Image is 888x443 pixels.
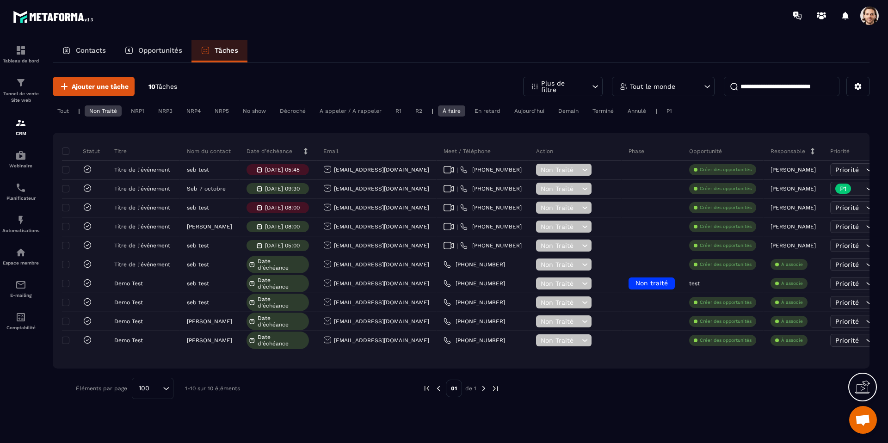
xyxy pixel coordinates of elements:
[154,105,177,117] div: NRP3
[187,204,209,211] p: seb test
[114,148,127,155] p: Titre
[15,45,26,56] img: formation
[781,318,803,325] p: À associe
[2,143,39,175] a: automationsautomationsWebinaire
[114,337,143,344] p: Demo Test
[238,105,271,117] div: No show
[635,279,668,287] span: Non traité
[771,148,805,155] p: Responsable
[258,258,307,271] span: Date d’échéance
[771,223,816,230] p: [PERSON_NAME]
[187,166,209,173] p: seb test
[830,148,850,155] p: Priorité
[2,163,39,168] p: Webinaire
[210,105,234,117] div: NRP5
[2,325,39,330] p: Comptabilité
[771,242,816,249] p: [PERSON_NAME]
[541,280,580,287] span: Non Traité
[15,150,26,161] img: automations
[2,111,39,143] a: formationformationCRM
[265,185,300,192] p: [DATE] 09:30
[182,105,205,117] div: NRP4
[132,378,173,399] div: Search for option
[700,185,752,192] p: Créer des opportunités
[187,337,232,344] p: [PERSON_NAME]
[460,223,522,230] a: [PHONE_NUMBER]
[689,148,722,155] p: Opportunité
[2,175,39,208] a: schedulerschedulerPlanificateur
[444,280,505,287] a: [PHONE_NUMBER]
[85,105,122,117] div: Non Traité
[541,261,580,268] span: Non Traité
[655,108,657,114] p: |
[114,242,170,249] p: Titre de l'événement
[541,166,580,173] span: Non Traité
[700,242,752,249] p: Créer des opportunités
[185,385,240,392] p: 1-10 sur 10 éléments
[114,299,143,306] p: Demo Test
[2,131,39,136] p: CRM
[460,185,522,192] a: [PHONE_NUMBER]
[444,299,505,306] a: [PHONE_NUMBER]
[258,296,307,309] span: Date d’échéance
[155,83,177,90] span: Tâches
[13,8,96,25] img: logo
[76,385,127,392] p: Éléments par page
[781,299,803,306] p: À associe
[541,223,580,230] span: Non Traité
[835,280,859,287] span: Priorité
[444,261,505,268] a: [PHONE_NUMBER]
[835,204,859,211] span: Priorité
[153,383,160,394] input: Search for option
[491,384,499,393] img: next
[700,204,752,211] p: Créer des opportunités
[456,185,458,192] span: |
[541,337,580,344] span: Non Traité
[438,105,465,117] div: À faire
[2,58,39,63] p: Tableau de bord
[115,40,191,62] a: Opportunités
[15,279,26,290] img: email
[444,148,491,155] p: Meet / Téléphone
[187,299,209,306] p: seb test
[258,315,307,328] span: Date d’échéance
[536,148,553,155] p: Action
[840,185,846,192] p: P1
[136,383,153,394] span: 100
[510,105,549,117] div: Aujourd'hui
[138,46,182,55] p: Opportunités
[114,166,170,173] p: Titre de l'événement
[423,384,431,393] img: prev
[114,280,143,287] p: Demo Test
[835,337,859,344] span: Priorité
[258,334,307,347] span: Date d’échéance
[15,77,26,88] img: formation
[53,105,74,117] div: Tout
[64,148,100,155] p: Statut
[465,385,476,392] p: de 1
[689,280,700,287] p: test
[835,318,859,325] span: Priorité
[444,337,505,344] a: [PHONE_NUMBER]
[315,105,386,117] div: A appeler / A rappeler
[835,242,859,249] span: Priorité
[247,148,292,155] p: Date d’échéance
[460,242,522,249] a: [PHONE_NUMBER]
[456,223,458,230] span: |
[434,384,443,393] img: prev
[480,384,488,393] img: next
[432,108,433,114] p: |
[781,337,803,344] p: À associe
[53,40,115,62] a: Contacts
[541,318,580,325] span: Non Traité
[148,82,177,91] p: 10
[191,40,247,62] a: Tâches
[629,148,644,155] p: Phase
[835,261,859,268] span: Priorité
[2,208,39,240] a: automationsautomationsAutomatisations
[15,215,26,226] img: automations
[2,70,39,111] a: formationformationTunnel de vente Site web
[835,299,859,306] span: Priorité
[114,261,170,268] p: Titre de l'événement
[700,166,752,173] p: Créer des opportunités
